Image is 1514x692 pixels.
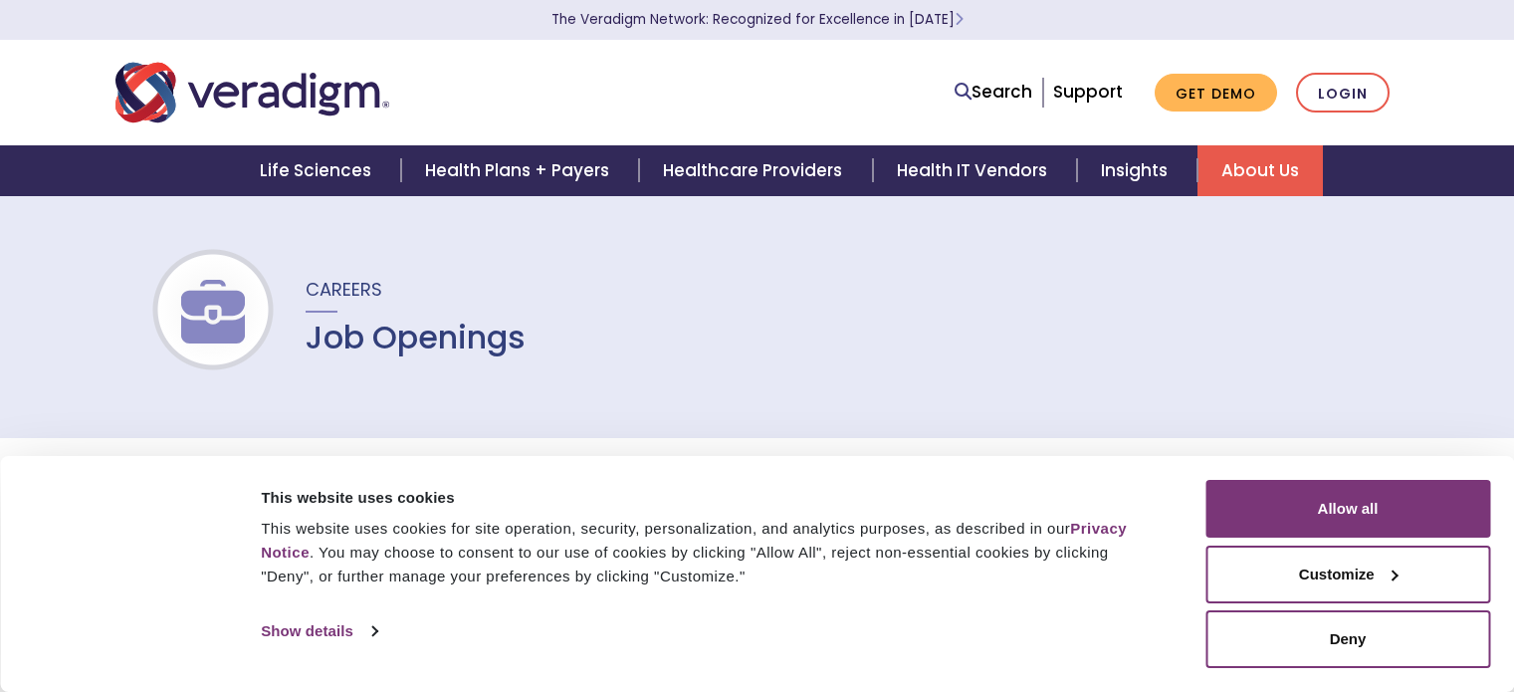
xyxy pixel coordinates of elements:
a: Health Plans + Payers [401,145,639,196]
div: This website uses cookies for site operation, security, personalization, and analytics purposes, ... [261,517,1161,588]
h1: Job Openings [306,319,526,356]
img: Veradigm logo [115,60,389,125]
a: Insights [1077,145,1197,196]
div: This website uses cookies [261,486,1161,510]
a: Health IT Vendors [873,145,1077,196]
a: Search [955,79,1032,106]
span: Learn More [955,10,964,29]
button: Allow all [1205,480,1490,538]
a: Get Demo [1155,74,1277,113]
a: Healthcare Providers [639,145,872,196]
span: Careers [306,277,382,302]
a: Login [1296,73,1390,114]
a: Life Sciences [236,145,401,196]
button: Deny [1205,610,1490,668]
a: Support [1053,80,1123,104]
a: The Veradigm Network: Recognized for Excellence in [DATE]Learn More [551,10,964,29]
button: Customize [1205,546,1490,603]
a: About Us [1197,145,1323,196]
a: Show details [261,616,376,646]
